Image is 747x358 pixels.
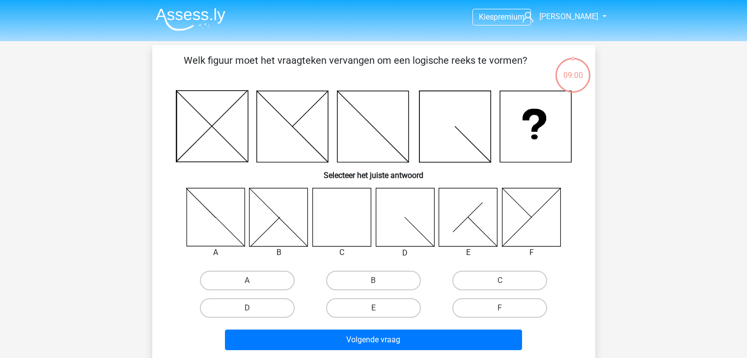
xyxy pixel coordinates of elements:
h6: Selecteer het juiste antwoord [168,163,580,180]
span: Kies [479,12,494,22]
div: A [179,247,253,258]
label: A [200,271,295,290]
div: B [242,247,316,258]
img: Assessly [156,8,225,31]
label: C [452,271,547,290]
div: E [431,247,505,258]
a: Kiespremium [473,10,530,24]
div: 09:00 [554,57,591,81]
div: C [305,247,379,258]
div: D [368,247,443,259]
label: B [326,271,421,290]
label: D [200,298,295,318]
div: F [495,247,569,258]
p: Welk figuur moet het vraagteken vervangen om een logische reeks te vormen? [168,53,543,82]
span: premium [494,12,525,22]
span: [PERSON_NAME] [539,12,598,21]
a: [PERSON_NAME] [519,11,599,23]
label: E [326,298,421,318]
button: Volgende vraag [225,330,522,350]
label: F [452,298,547,318]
